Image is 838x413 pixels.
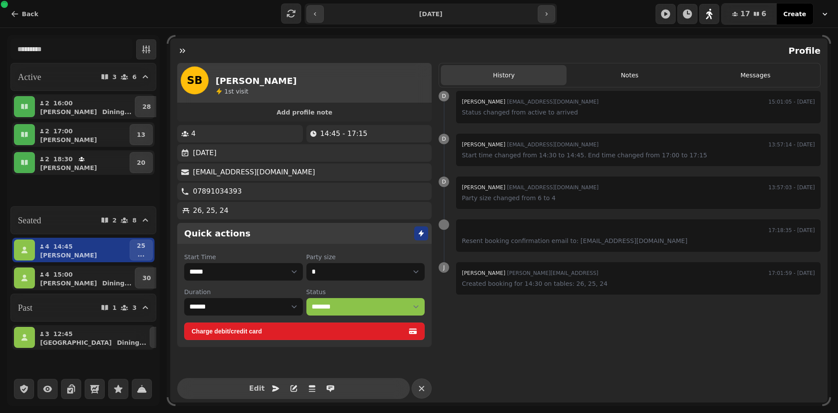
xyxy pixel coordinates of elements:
button: Active36 [10,63,156,91]
p: 2 [45,155,50,163]
span: SB [187,75,203,86]
p: Dining ... [117,338,146,347]
label: Duration [184,288,303,296]
p: 20 [137,158,145,167]
p: 3 [45,330,50,338]
p: 07891034393 [193,186,242,197]
p: 1 [113,305,117,311]
p: Status changed from active to arrived [462,107,815,118]
span: D [442,94,446,99]
span: Back [22,11,38,17]
div: [EMAIL_ADDRESS][DOMAIN_NAME] [462,182,598,193]
button: 312:45[GEOGRAPHIC_DATA]Dining... [37,327,148,348]
p: Start time changed from 14:30 to 14:45. End time changed from 17:00 to 17:15 [462,150,815,160]
p: [PERSON_NAME] [40,251,97,260]
p: 2 [45,127,50,135]
p: Created booking for 14:30 on tables: 26, 25, 24 [462,278,815,289]
span: D [442,136,446,142]
p: 15:00 [53,270,73,279]
button: History [441,65,567,85]
p: 14:45 - 17:15 [320,128,367,139]
p: 13 [137,130,145,139]
button: 30 [135,267,158,288]
p: Resent booking confirmation email to: [EMAIL_ADDRESS][DOMAIN_NAME] [462,236,815,246]
span: 1 [224,88,228,95]
h2: [PERSON_NAME] [216,75,297,87]
h2: Quick actions [184,227,251,239]
time: 17:01:59 - [DATE] [769,268,815,278]
p: [DATE] [193,148,216,158]
button: 218:30[PERSON_NAME] [37,152,128,173]
button: Notes [567,65,692,85]
p: 2 [113,217,117,223]
button: Edit [248,380,266,397]
p: 26, 25, 24 [193,205,228,216]
time: 17:18:35 - [DATE] [769,225,815,236]
p: 2 [45,99,50,108]
p: ... [137,250,145,259]
button: 176 [721,3,776,24]
p: [PERSON_NAME] [40,108,97,116]
p: [EMAIL_ADDRESS][DOMAIN_NAME] [193,167,315,177]
button: Past13 [10,294,156,322]
span: J [443,265,445,270]
span: D [442,179,446,184]
span: Create [783,11,806,17]
button: 13 [130,124,153,145]
p: 25 [137,241,145,250]
span: [PERSON_NAME] [462,142,505,148]
p: 3 [113,74,117,80]
time: 13:57:03 - [DATE] [769,182,815,193]
span: st [228,88,236,95]
p: [PERSON_NAME] [40,163,97,172]
button: Seated28 [10,206,156,234]
p: 14:45 [53,242,73,251]
p: visit [224,87,248,96]
button: 414:45[PERSON_NAME] [37,239,128,260]
h2: Past [18,302,32,314]
div: [PERSON_NAME][EMAIL_ADDRESS] [462,268,598,278]
p: 4 [191,128,196,139]
span: [PERSON_NAME] [462,270,505,276]
p: 12:45 [53,330,73,338]
span: [PERSON_NAME] [462,184,505,191]
span: Add profile note [188,109,421,115]
p: 16:00 [53,99,73,108]
button: 217:00[PERSON_NAME] [37,124,128,145]
p: [PERSON_NAME] [40,135,97,144]
label: Party size [306,253,425,261]
p: 8 [132,217,137,223]
h2: Seated [18,214,41,226]
button: 42 [150,327,173,348]
button: Create [776,3,813,24]
p: 4 [45,270,50,279]
button: Add profile note [181,107,428,118]
p: 3 [132,305,137,311]
span: Charge debit/credit card [192,328,407,334]
p: Dining ... [102,108,131,116]
time: 13:57:14 - [DATE] [769,139,815,150]
p: Party size changed from 6 to 4 [462,193,815,203]
p: [PERSON_NAME] [40,279,97,288]
p: 28 [142,102,151,111]
span: 17 [740,10,750,17]
div: [EMAIL_ADDRESS][DOMAIN_NAME] [462,139,598,150]
h2: Profile [785,45,821,57]
time: 15:01:05 - [DATE] [769,97,815,107]
button: 415:00[PERSON_NAME]Dining... [37,267,133,288]
span: [PERSON_NAME] [462,99,505,105]
button: 28 [135,96,158,117]
button: 216:00[PERSON_NAME]Dining... [37,96,133,117]
p: 18:30 [53,155,73,163]
span: Edit [252,385,262,392]
button: Charge debit/credit card [184,323,425,340]
p: 4 [45,242,50,251]
div: [EMAIL_ADDRESS][DOMAIN_NAME] [462,97,598,107]
label: Start Time [184,253,303,261]
span: 6 [762,10,766,17]
p: 17:00 [53,127,73,135]
button: Back [3,5,45,23]
h2: Active [18,71,41,83]
button: 25... [130,239,153,260]
p: [GEOGRAPHIC_DATA] [40,338,112,347]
